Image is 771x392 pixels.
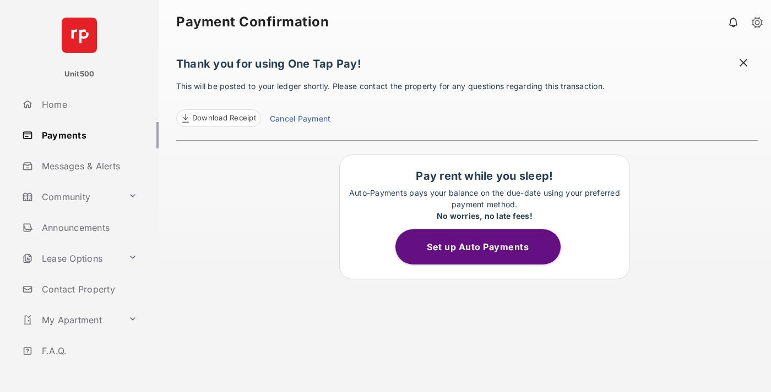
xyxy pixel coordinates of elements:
a: My Apartment [18,307,124,333]
p: This will be posted to your ledger shortly. Please contact the property for any questions regardi... [176,80,758,127]
a: Payments [18,122,159,148]
a: Lease Options [18,245,124,272]
a: Community [18,184,124,210]
a: Cancel Payment [270,113,330,127]
h1: Thank you for using One Tap Pay! [176,57,758,76]
a: Announcements [18,214,159,241]
p: Auto-Payments pays your balance on the due-date using your preferred payment method. [345,187,624,222]
a: F.A.Q. [18,338,159,364]
img: svg+xml;base64,PHN2ZyB4bWxucz0iaHR0cDovL3d3dy53My5vcmcvMjAwMC9zdmciIHdpZHRoPSI2NCIgaGVpZ2h0PSI2NC... [62,18,97,53]
a: Download Receipt [176,109,261,127]
div: No worries, no late fees! [345,210,624,222]
a: Home [18,91,159,118]
a: Contact Property [18,276,159,302]
a: Set up Auto Payments [395,241,574,252]
h1: Pay rent while you sleep! [345,169,624,183]
span: Download Receipt [192,113,256,124]
p: Unit500 [64,69,95,80]
button: Set up Auto Payments [395,229,561,264]
a: Messages & Alerts [18,153,159,179]
strong: Payment Confirmation [176,15,329,29]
